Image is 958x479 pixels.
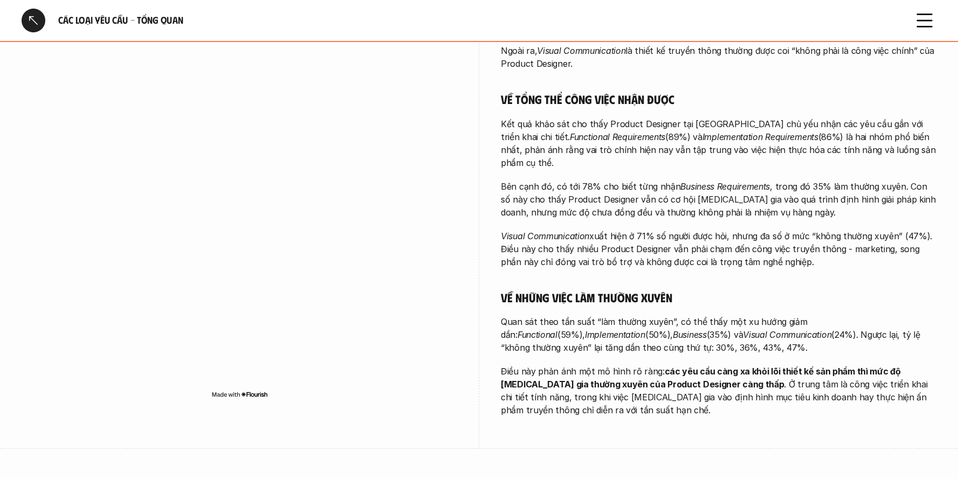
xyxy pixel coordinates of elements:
[211,390,268,399] img: Made with Flourish
[58,14,900,26] h6: Các loại yêu cầu - Tổng quan
[680,181,770,192] em: Business Requirements
[501,230,936,268] p: xuất hiện ở 71% số người được hỏi, nhưng đa số ở mức “không thường xuyên” (47%). Điều này cho thấ...
[501,231,589,241] em: Visual Communication
[22,65,457,388] iframe: Interactive or visual content
[537,45,625,56] em: Visual Communication
[702,131,818,142] em: Implementation Requirements
[585,329,645,340] em: Implementation
[518,329,557,340] em: Functional
[501,92,936,107] h5: Về tổng thể công việc nhận được
[501,117,936,169] p: Kết quả khảo sát cho thấy Product Designer tại [GEOGRAPHIC_DATA] chủ yếu nhận các yêu cầu gắn với...
[501,44,936,70] p: Ngoài ra, là thiết kế truyền thông thường được coi “không phải là công việc chính” của Product De...
[743,329,831,340] em: Visual Communication
[501,290,936,305] h5: Về những việc làm thường xuyên
[501,365,936,416] p: Điều này phản ánh một mô hình rõ ràng: . Ở trung tâm là công việc triển khai chi tiết tính năng, ...
[501,315,936,354] p: Quan sát theo tần suất “làm thường xuyên”, có thể thấy một xu hướng giảm dần: (59%), (50%), (35%)...
[570,131,665,142] em: Functional Requirements
[673,329,707,340] em: Business
[501,180,936,219] p: Bên cạnh đó, có tới 78% cho biết từng nhận , trong đó 35% làm thường xuyên. Con số này cho thấy P...
[501,366,902,390] strong: các yêu cầu càng xa khỏi lõi thiết kế sản phẩm thì mức độ [MEDICAL_DATA] gia thường xuyên của Pro...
